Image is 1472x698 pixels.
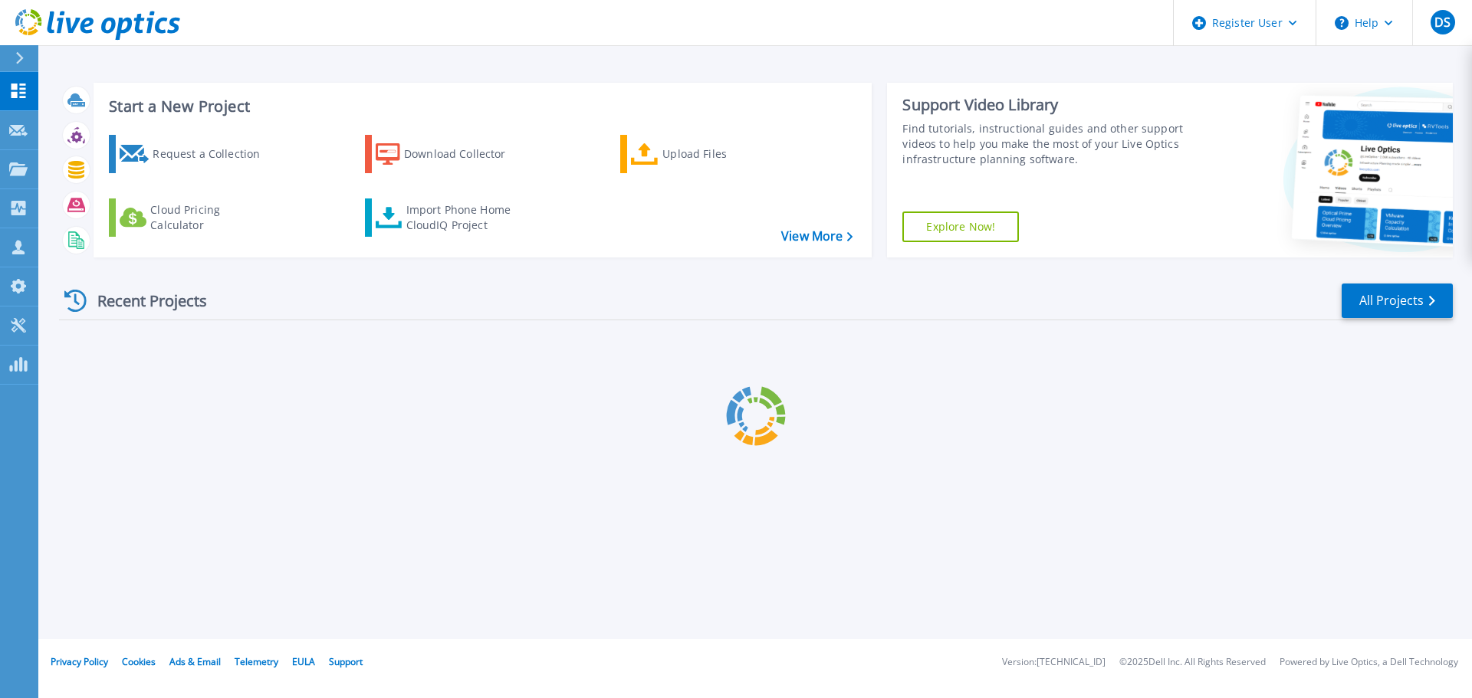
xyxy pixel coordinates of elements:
a: Telemetry [235,655,278,668]
div: Recent Projects [59,282,228,320]
li: © 2025 Dell Inc. All Rights Reserved [1119,657,1266,667]
a: Support [329,655,363,668]
a: Explore Now! [902,211,1019,242]
li: Version: [TECHNICAL_ID] [1002,657,1106,667]
h3: Start a New Project [109,98,853,115]
a: Ads & Email [169,655,221,668]
a: Cookies [122,655,156,668]
div: Support Video Library [902,95,1191,115]
a: Request a Collection [109,135,280,173]
div: Find tutorials, instructional guides and other support videos to help you make the most of your L... [902,121,1191,167]
a: Upload Files [620,135,791,173]
div: Cloud Pricing Calculator [150,202,273,233]
a: All Projects [1342,283,1453,318]
div: Import Phone Home CloudIQ Project [406,202,526,233]
div: Request a Collection [153,139,275,169]
div: Upload Files [662,139,785,169]
a: Privacy Policy [51,655,108,668]
div: Download Collector [404,139,527,169]
a: Download Collector [365,135,536,173]
a: EULA [292,655,315,668]
li: Powered by Live Optics, a Dell Technology [1280,657,1458,667]
a: Cloud Pricing Calculator [109,198,280,237]
a: View More [781,229,853,244]
span: DS [1434,16,1451,28]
